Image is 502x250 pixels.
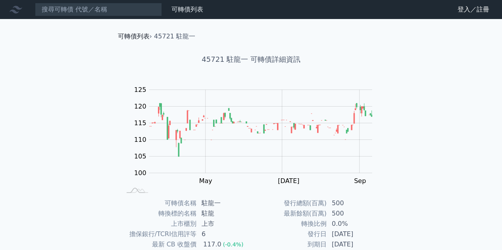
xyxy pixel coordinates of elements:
td: 發行日 [251,229,327,239]
td: 可轉債名稱 [121,198,197,208]
tspan: 110 [134,136,146,143]
div: 117.0 [202,240,223,249]
td: 駐龍 [197,208,251,219]
a: 登入／註冊 [451,3,496,16]
a: 可轉債列表 [171,6,203,13]
h1: 45721 駐龍一 可轉債詳細資訊 [112,54,391,65]
iframe: Chat Widget [462,212,502,250]
div: 聊天小工具 [462,212,502,250]
li: › [118,32,152,41]
td: 擔保銀行/TCRI信用評等 [121,229,197,239]
tspan: 105 [134,153,146,160]
tspan: May [199,177,212,185]
td: 0.0% [327,219,381,229]
span: (-0.4%) [223,241,244,248]
li: 45721 駐龍一 [154,32,195,41]
td: 最新餘額(百萬) [251,208,327,219]
td: 到期日 [251,239,327,250]
a: 可轉債列表 [118,32,150,40]
td: 轉換比例 [251,219,327,229]
td: [DATE] [327,239,381,250]
tspan: 120 [134,103,146,110]
td: 500 [327,208,381,219]
g: Chart [130,86,384,185]
td: 500 [327,198,381,208]
td: 上市 [197,219,251,229]
tspan: 100 [134,169,146,177]
td: 轉換標的名稱 [121,208,197,219]
td: [DATE] [327,229,381,239]
td: 最新 CB 收盤價 [121,239,197,250]
td: 發行總額(百萬) [251,198,327,208]
tspan: [DATE] [278,177,299,185]
td: 駐龍一 [197,198,251,208]
tspan: 125 [134,86,146,94]
td: 6 [197,229,251,239]
td: 上市櫃別 [121,219,197,229]
tspan: 115 [134,119,146,127]
tspan: Sep [354,177,366,185]
input: 搜尋可轉債 代號／名稱 [35,3,162,16]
